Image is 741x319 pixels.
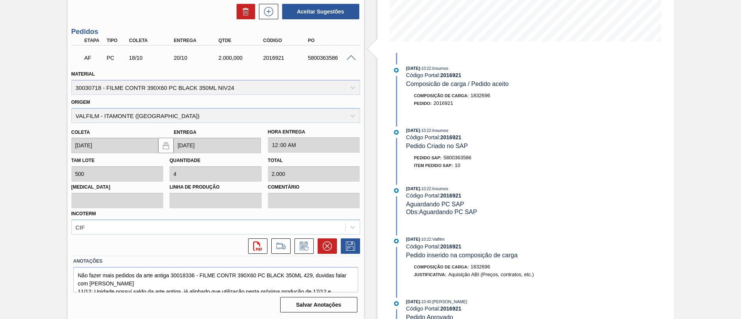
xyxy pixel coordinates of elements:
[306,55,356,61] div: 5800363586
[169,182,262,193] label: Linha de Produção
[127,38,177,43] div: Coleta
[440,72,462,78] strong: 2016921
[268,127,360,138] label: Hora Entrega
[280,297,357,312] button: Salvar Anotações
[71,211,96,216] label: Incoterm
[267,238,291,254] div: Ir para Composição de Carga
[440,192,462,199] strong: 2016921
[282,4,359,19] button: Aceitar Sugestões
[420,66,431,71] span: - 10:22
[261,55,311,61] div: 2016921
[71,138,159,153] input: dd/mm/yyyy
[406,186,420,191] span: [DATE]
[431,299,467,304] span: : [PERSON_NAME]
[261,38,311,43] div: Código
[443,155,471,160] span: 5800363586
[406,143,468,149] span: Pedido Criado no SAP
[244,238,267,254] div: Abrir arquivo PDF
[105,55,128,61] div: Pedido de Compra
[406,243,589,250] div: Código Portal:
[406,192,589,199] div: Código Portal:
[172,55,222,61] div: 20/10/2025
[83,49,106,66] div: Aguardando Faturamento
[414,155,442,160] span: Pedido SAP:
[291,238,314,254] div: Informar alteração no pedido
[431,66,448,71] span: : Insumos
[71,28,360,36] h3: Pedidos
[278,3,360,20] div: Aceitar Sugestões
[169,158,200,163] label: Quantidade
[161,141,171,150] img: locked
[233,4,255,19] div: Excluir Sugestões
[73,267,358,292] textarea: Não fazer mais pedidos da arte antiga 30018336 - FILME CONTR 390X60 PC BLACK 350ML 429, duvidas f...
[268,182,360,193] label: Comentário
[431,237,445,241] span: : Valfilm
[431,128,448,133] span: : Insumos
[406,81,509,87] span: Composicão de carga / Pedido aceito
[420,128,431,133] span: - 10:22
[414,272,447,277] span: Justificativa:
[71,71,95,77] label: Material
[85,55,104,61] p: AF
[306,38,356,43] div: PO
[420,187,431,191] span: - 10:22
[406,134,589,140] div: Código Portal:
[255,4,278,19] div: Nova sugestão
[217,38,267,43] div: Qtde
[414,163,453,168] span: Item pedido SAP:
[470,264,490,270] span: 1832696
[406,72,589,78] div: Código Portal:
[440,305,462,312] strong: 2016921
[433,100,453,106] span: 2016921
[406,305,589,312] div: Código Portal:
[406,252,518,258] span: Pedido inserido na composição de carga
[406,66,420,71] span: [DATE]
[71,100,90,105] label: Origem
[406,237,420,241] span: [DATE]
[174,138,261,153] input: dd/mm/yyyy
[73,256,358,267] label: Anotações
[431,186,448,191] span: : Insumos
[158,138,174,153] button: locked
[127,55,177,61] div: 18/10/2025
[83,38,106,43] div: Etapa
[394,301,399,306] img: atual
[105,38,128,43] div: Tipo
[394,68,399,73] img: atual
[448,272,534,277] span: Aquisição ABI (Preços, contratos, etc.)
[440,243,462,250] strong: 2016921
[420,300,431,304] span: - 10:40
[174,130,196,135] label: Entrega
[217,55,267,61] div: 2.000,000
[414,265,469,269] span: Composição de Carga :
[470,93,490,98] span: 1832696
[394,188,399,193] img: atual
[394,130,399,135] img: atual
[455,162,460,168] span: 10
[76,224,85,230] div: CIF
[71,182,164,193] label: [MEDICAL_DATA]
[406,209,477,215] span: Obs: Aguardando PC SAP
[420,237,431,241] span: - 10:22
[314,238,337,254] div: Cancelar pedido
[414,93,469,98] span: Composição de Carga :
[406,201,464,208] span: Aguardando PC SAP
[440,134,462,140] strong: 2016921
[406,299,420,304] span: [DATE]
[172,38,222,43] div: Entrega
[406,128,420,133] span: [DATE]
[414,101,432,106] span: Pedido :
[71,130,90,135] label: Coleta
[71,158,95,163] label: Tam lote
[394,239,399,243] img: atual
[268,158,283,163] label: Total
[337,238,360,254] div: Salvar Pedido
